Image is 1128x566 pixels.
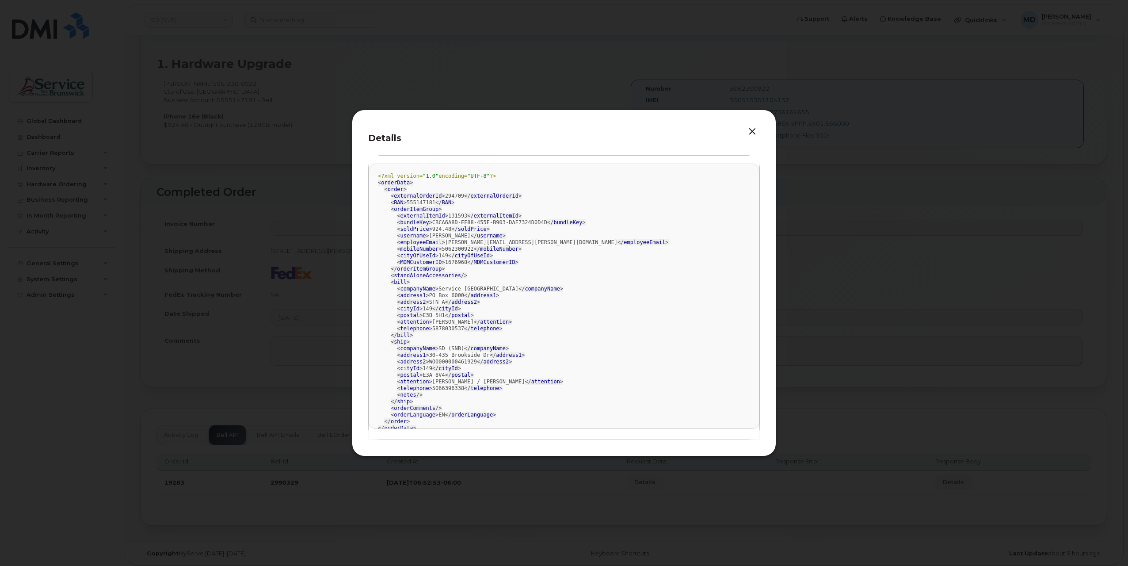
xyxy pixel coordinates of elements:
[384,425,413,431] span: orderData
[458,226,487,232] span: soldPrice
[467,259,518,265] span: </ >
[397,306,423,312] span: < >
[454,252,489,259] span: cityOfUseId
[496,352,522,358] span: address1
[467,213,522,219] span: </ >
[518,286,563,292] span: </ >
[477,233,503,239] span: username
[391,398,413,405] span: </ >
[394,405,435,411] span: orderComments
[400,259,442,265] span: MDMCustomerID
[397,246,442,252] span: < >
[617,239,669,245] span: </ >
[400,365,419,371] span: cityId
[438,365,457,371] span: cityId
[400,359,426,365] span: address2
[397,312,423,318] span: < >
[394,206,438,212] span: orderItemGroup
[397,392,423,398] span: < />
[397,319,432,325] span: < >
[391,266,445,272] span: </ >
[397,286,438,292] span: < >
[400,306,419,312] span: cityId
[471,325,499,332] span: telephone
[432,365,461,371] span: </ >
[391,206,442,212] span: < >
[391,339,410,345] span: < >
[445,299,480,305] span: </ >
[474,213,518,219] span: externalItemId
[490,352,525,358] span: </ >
[397,352,429,358] span: < >
[394,193,442,199] span: externalOrderId
[394,339,407,345] span: ship
[391,193,445,199] span: < >
[378,173,496,179] span: <?xml version= encoding= ?>
[400,299,426,305] span: address2
[384,186,407,192] span: < >
[477,359,512,365] span: </ >
[474,246,522,252] span: </ >
[471,193,518,199] span: externalOrderId
[391,405,442,411] span: < />
[400,345,435,352] span: companyName
[391,199,407,206] span: < >
[525,286,560,292] span: companyName
[397,226,432,232] span: < >
[525,379,563,385] span: </ >
[531,379,560,385] span: attention
[400,312,419,318] span: postal
[397,379,432,385] span: < >
[397,325,432,332] span: < >
[451,412,493,418] span: orderLanguage
[397,219,432,226] span: < >
[397,372,423,378] span: < >
[391,279,410,285] span: < >
[397,266,442,272] span: orderItemGroup
[368,133,401,143] span: Details
[445,312,474,318] span: </ >
[400,246,439,252] span: mobileNumber
[388,186,404,192] span: order
[391,418,407,424] span: order
[400,292,426,298] span: address1
[381,180,410,186] span: orderData
[397,299,429,305] span: < >
[464,325,503,332] span: </ >
[400,252,435,259] span: cityOfUseId
[471,233,506,239] span: </ >
[553,219,582,226] span: bundleKey
[400,233,426,239] span: username
[397,365,423,371] span: < >
[400,286,435,292] span: companyName
[474,259,515,265] span: MDMCustomerID
[391,412,438,418] span: < >
[435,199,454,206] span: </ >
[464,193,522,199] span: </ >
[394,279,407,285] span: bill
[391,332,413,338] span: </ >
[397,259,445,265] span: < >
[480,319,509,325] span: attention
[445,372,474,378] span: </ >
[397,385,432,391] span: < >
[448,252,493,259] span: </ >
[451,299,477,305] span: address2
[397,233,429,239] span: < >
[394,412,435,418] span: orderLanguage
[400,239,442,245] span: employeeEmail
[384,418,410,424] span: </ >
[394,272,461,279] span: standAloneAccessories
[400,379,429,385] span: attention
[397,332,410,338] span: bill
[397,292,429,298] span: < >
[397,252,438,259] span: < >
[451,312,470,318] span: postal
[474,319,512,325] span: </ >
[400,352,426,358] span: address1
[464,385,503,391] span: </ >
[400,213,445,219] span: externalItemId
[400,385,429,391] span: telephone
[624,239,665,245] span: employeeEmail
[400,319,429,325] span: attention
